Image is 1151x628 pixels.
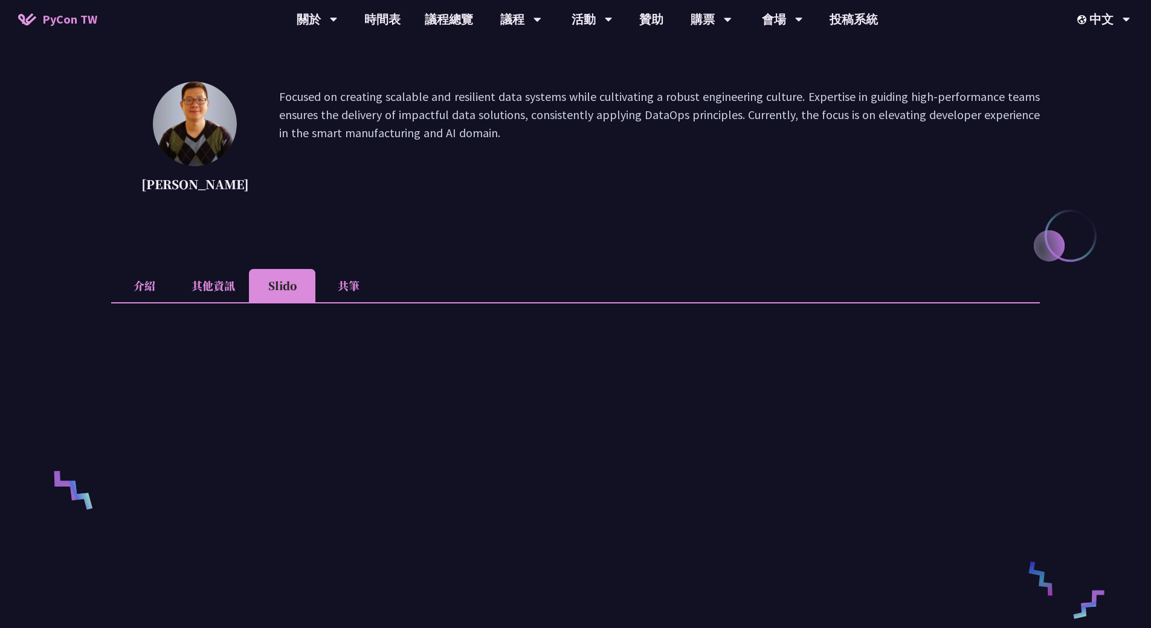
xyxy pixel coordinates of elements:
a: PyCon TW [6,4,109,34]
p: [PERSON_NAME] [141,175,249,193]
img: Shuhsi Lin [153,82,237,166]
p: Focused on creating scalable and resilient data systems while cultivating a robust engineering cu... [279,88,1040,196]
span: PyCon TW [42,10,97,28]
img: Home icon of PyCon TW 2025 [18,13,36,25]
li: 介紹 [111,269,178,302]
img: Locale Icon [1077,15,1089,24]
li: 共筆 [315,269,382,302]
li: Slido [249,269,315,302]
li: 其他資訊 [178,269,249,302]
